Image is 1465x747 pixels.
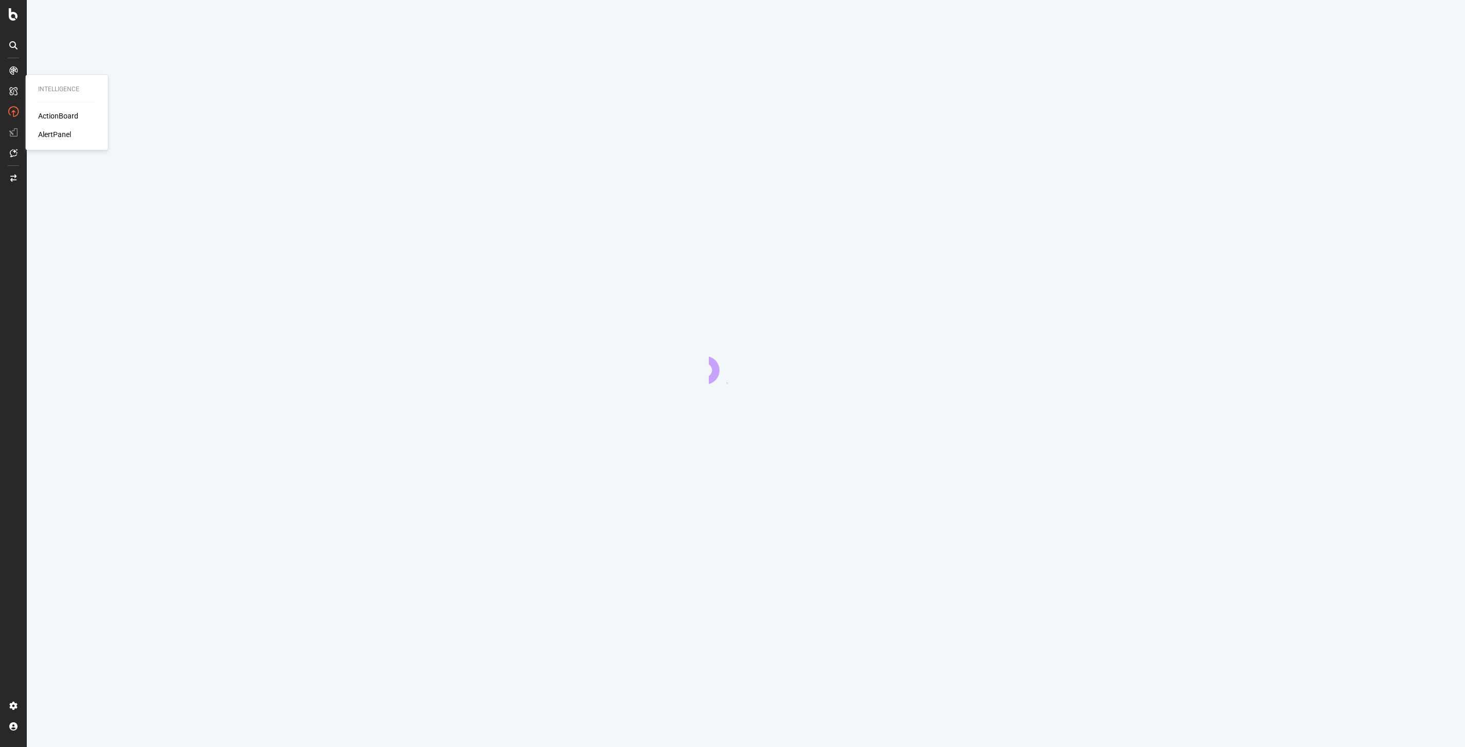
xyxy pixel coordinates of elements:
div: animation [709,347,783,384]
a: ActionBoard [38,111,78,121]
div: Intelligence [38,85,96,94]
a: AlertPanel [38,129,71,140]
